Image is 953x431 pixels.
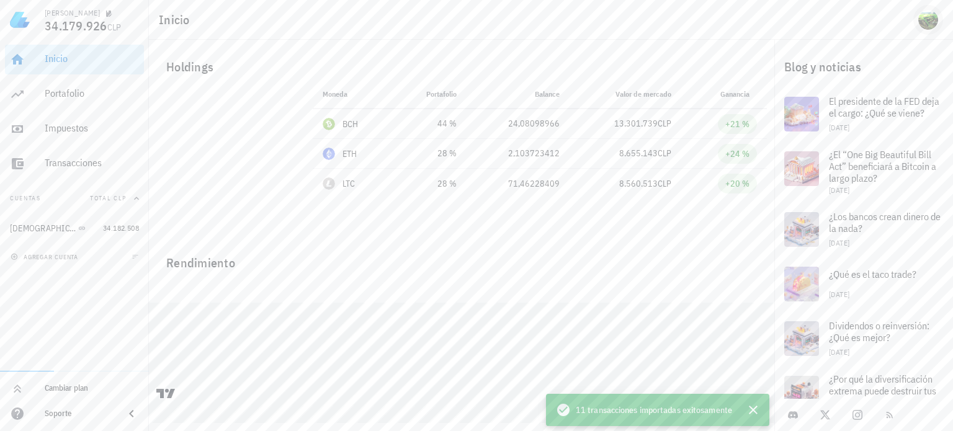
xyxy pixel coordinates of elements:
span: CLP [107,22,122,33]
span: ¿Los bancos crean dinero de la nada? [829,210,941,234]
div: Inicio [45,53,139,64]
div: Impuestos [45,122,139,134]
a: Impuestos [5,114,144,144]
span: Ganancia [720,89,757,99]
a: [DEMOGRAPHIC_DATA] 34.182.508 [5,213,144,243]
span: 8.655.143 [619,148,658,159]
div: avatar [918,10,938,30]
span: [DATE] [829,290,849,299]
a: ¿El “One Big Beautiful Bill Act” beneficiará a Bitcoin a largo plazo? [DATE] [774,141,953,202]
a: El presidente de la FED deja el cargo: ¿Qué se viene? [DATE] [774,87,953,141]
span: ¿Qué es el taco trade? [829,268,916,280]
th: Balance [467,79,570,109]
button: agregar cuenta [7,251,84,263]
span: 13.301.739 [614,118,658,129]
span: 34.179.926 [45,17,107,34]
div: 71,46228409 [476,177,560,190]
th: Valor de mercado [570,79,681,109]
span: 8.560.513 [619,178,658,189]
span: [DATE] [829,238,849,247]
span: CLP [658,148,671,159]
a: ¿Por qué la diversificación extrema puede destruir tus inversiones? [774,366,953,427]
div: BCH [342,118,359,130]
div: 44 % [403,117,456,130]
div: Blog y noticias [774,47,953,87]
span: Dividendos o reinversión: ¿Qué es mejor? [829,319,929,344]
div: 2,103723412 [476,147,560,160]
div: +21 % [725,118,749,130]
div: 28 % [403,177,456,190]
div: Cambiar plan [45,383,139,393]
div: ETH [342,148,357,160]
span: ¿El “One Big Beautiful Bill Act” beneficiará a Bitcoin a largo plazo? [829,148,936,184]
div: Transacciones [45,157,139,169]
a: Dividendos o reinversión: ¿Qué es mejor? [DATE] [774,311,953,366]
span: El presidente de la FED deja el cargo: ¿Qué se viene? [829,95,939,119]
a: Transacciones [5,149,144,179]
div: LTC [342,177,356,190]
span: [DATE] [829,123,849,132]
a: Charting by TradingView [155,388,177,399]
span: Total CLP [90,194,127,202]
span: 11 transacciones importadas exitosamente [576,403,732,417]
th: Moneda [313,79,393,109]
span: [DATE] [829,347,849,357]
a: ¿Qué es el taco trade? [DATE] [774,257,953,311]
span: [DATE] [829,185,849,195]
span: 34.182.508 [103,223,139,233]
div: 28 % [403,147,456,160]
div: Rendimiento [156,243,767,273]
span: CLP [658,178,671,189]
span: ¿Por qué la diversificación extrema puede destruir tus inversiones? [829,373,936,409]
button: CuentasTotal CLP [5,184,144,213]
img: LedgiFi [10,10,30,30]
div: Soporte [45,409,114,419]
a: ¿Los bancos crean dinero de la nada? [DATE] [774,202,953,257]
div: +20 % [725,177,749,190]
div: Portafolio [45,87,139,99]
span: CLP [658,118,671,129]
h1: Inicio [159,10,195,30]
th: Portafolio [393,79,466,109]
a: Portafolio [5,79,144,109]
div: BCH-icon [323,118,335,130]
div: Holdings [156,47,767,87]
div: [PERSON_NAME] [45,8,100,18]
a: Inicio [5,45,144,74]
div: LTC-icon [323,177,335,190]
div: 24,08098966 [476,117,560,130]
span: agregar cuenta [13,253,78,261]
div: [DEMOGRAPHIC_DATA] [10,223,76,234]
div: +24 % [725,148,749,160]
div: ETH-icon [323,148,335,160]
